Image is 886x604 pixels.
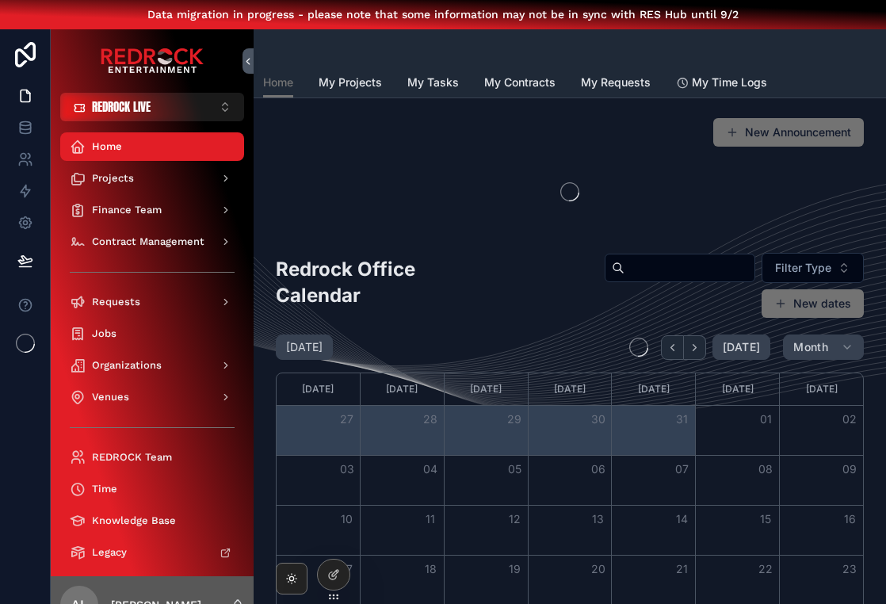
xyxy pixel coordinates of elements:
span: Venues [92,391,129,403]
span: My Tasks [407,75,459,90]
a: Projects [60,164,244,193]
button: Next [684,335,706,360]
span: Contract Management [92,235,204,248]
div: scrollable content [51,121,254,576]
button: New Announcement [713,118,864,147]
span: Home [263,75,293,90]
a: Organizations [60,351,244,380]
button: 08 [756,460,775,479]
button: 16 [840,510,859,529]
a: My Requests [581,68,651,100]
button: 20 [589,560,608,579]
span: Knowledge Base [92,514,176,527]
button: 22 [756,560,775,579]
button: 09 [840,460,859,479]
a: Home [263,68,293,98]
span: Time [92,483,117,495]
button: 01 [756,410,775,429]
div: [DATE] [782,373,861,405]
button: 15 [756,510,775,529]
span: Filter Type [775,260,831,276]
div: [DATE] [698,373,777,405]
a: My Tasks [407,68,459,100]
div: [DATE] [279,373,357,405]
div: [DATE] [614,373,693,405]
span: Month [793,340,828,354]
button: 10 [338,510,357,529]
a: Knowledge Base [60,507,244,535]
button: 27 [338,410,357,429]
button: New dates [762,289,864,318]
span: Legacy [92,546,127,559]
span: My Requests [581,75,651,90]
button: 30 [589,410,608,429]
a: Time [60,475,244,503]
button: 04 [421,460,440,479]
button: 29 [505,410,524,429]
button: 21 [673,560,692,579]
button: Select Button [60,93,244,121]
span: Projects [92,172,134,185]
div: [DATE] [363,373,441,405]
span: My Projects [319,75,382,90]
button: Month [783,334,864,360]
button: 11 [421,510,440,529]
span: My Time Logs [692,75,767,90]
button: 23 [840,560,859,579]
button: 02 [840,410,859,429]
button: 13 [589,510,608,529]
button: 07 [673,460,692,479]
a: Venues [60,383,244,411]
button: 18 [421,560,440,579]
a: Contract Management [60,227,244,256]
span: Organizations [92,359,162,372]
button: 31 [673,410,692,429]
span: Finance Team [92,204,162,216]
a: Requests [60,288,244,316]
span: [DATE] [723,340,760,354]
h2: Redrock Office Calendar [276,256,497,308]
span: Jobs [92,327,116,340]
button: 05 [505,460,524,479]
button: 12 [505,510,524,529]
span: Requests [92,296,140,308]
button: 19 [505,560,524,579]
button: [DATE] [712,334,770,360]
button: 14 [673,510,692,529]
span: Home [92,140,122,153]
a: Finance Team [60,196,244,224]
button: 06 [589,460,608,479]
a: My Projects [319,68,382,100]
span: REDROCK LIVE [92,99,151,115]
a: Legacy [60,538,244,567]
button: Back [661,335,684,360]
img: App logo [101,48,204,74]
button: Select Button [762,253,864,283]
h2: [DATE] [286,339,323,355]
div: [DATE] [447,373,525,405]
span: My Contracts [484,75,556,90]
a: Jobs [60,319,244,348]
button: 28 [421,410,440,429]
a: REDROCK Team [60,443,244,472]
a: My Time Logs [676,68,767,100]
a: Home [60,132,244,161]
a: My Contracts [484,68,556,100]
button: 03 [338,460,357,479]
span: REDROCK Team [92,451,172,464]
div: [DATE] [531,373,609,405]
